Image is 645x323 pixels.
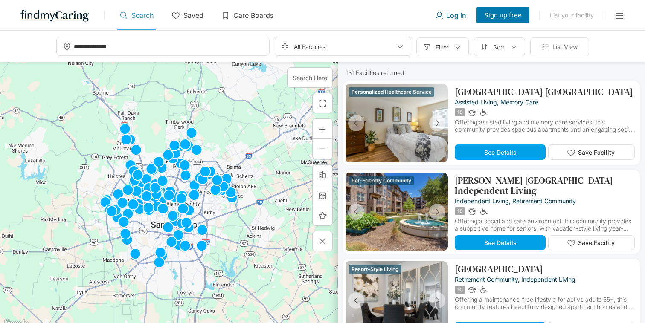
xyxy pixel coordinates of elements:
button: See Details [455,235,546,250]
p: Care Boards [233,11,273,20]
p: Saved [183,11,203,20]
span: Save Facility [578,149,615,156]
p: 10 [457,109,463,115]
p: Personalized Healthcare Service [352,89,432,95]
p: independent living, retirement community [455,197,576,205]
p: Filter [436,43,449,51]
span: See Details [484,149,517,156]
span: See Details [484,239,517,246]
p: Sign up free [484,11,522,19]
p: Search [131,11,154,20]
button: Save Facility [548,144,635,160]
p: [GEOGRAPHIC_DATA] [455,264,543,274]
p: Search Here [293,74,327,81]
span: Save Facility [578,239,615,246]
p: 10 [457,286,463,293]
p: Pet-Friendly Community [352,177,411,184]
p: Resort-Style Living [352,266,399,272]
p: [GEOGRAPHIC_DATA] [GEOGRAPHIC_DATA] [455,87,633,97]
button: Save Facility [548,235,635,250]
p: 10 [457,208,463,214]
p: All Facilities [294,43,325,50]
p: assisted living, memory care [455,98,538,106]
p: [PERSON_NAME] [GEOGRAPHIC_DATA] Independent Living [455,175,635,196]
p: Offering assisted living and memory care services, this community provides spacious apartments an... [455,118,635,134]
p: Sort [493,43,505,51]
p: Log in [446,11,466,20]
p: 131 Facilities returned [343,69,640,76]
button: See Details [455,144,546,160]
p: retirement community, independent living [455,276,575,283]
p: List View [552,42,578,52]
p: Offering a social and safe environment, this community provides a supportive home for seniors, wi... [455,217,635,233]
a: List your facility [550,12,594,19]
p: Offering a maintenance-free lifestyle for active adults 55+, this community features beautifully ... [455,296,635,311]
